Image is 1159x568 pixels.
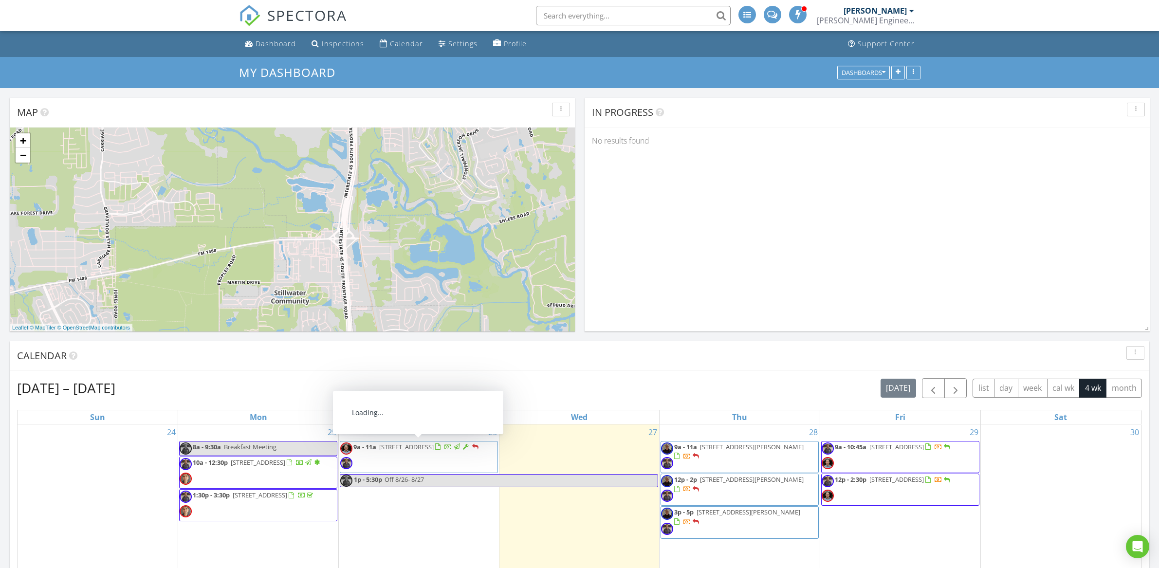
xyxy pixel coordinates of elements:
span: Breakfast Meeting [224,442,276,451]
div: Profile [504,39,527,48]
button: Dashboards [837,66,890,79]
a: SPECTORA [239,13,347,34]
button: [DATE] [881,379,916,398]
span: 1p - 5:30p [353,475,383,487]
div: Support Center [858,39,915,48]
img: 5k9b64642.jpg [661,508,673,520]
span: [STREET_ADDRESS] [231,458,285,467]
span: 9a - 11a [674,442,697,451]
img: img7912_1.jpg [822,475,834,487]
div: Dashboard [256,39,296,48]
a: 1:30p - 3:30p [STREET_ADDRESS] [179,489,337,521]
a: 9a - 10:45a [STREET_ADDRESS] [835,442,952,451]
a: 1:30p - 3:30p [STREET_ADDRESS] [193,491,315,499]
div: Inspections [322,39,364,48]
a: Go to August 30, 2025 [1128,424,1141,440]
a: Zoom in [16,133,30,148]
img: 5k9b65282_d200_1_.jpg [340,442,352,455]
div: [PERSON_NAME] [844,6,907,16]
a: 9a - 11a [STREET_ADDRESS] [353,442,480,451]
div: | [10,324,132,332]
span: 12p - 2p [674,475,697,484]
img: img7912_1.jpg [661,490,673,502]
a: 10a - 12:30p [STREET_ADDRESS] [193,458,322,467]
span: [STREET_ADDRESS][PERSON_NAME] [700,475,804,484]
div: Open Intercom Messenger [1126,535,1149,558]
a: Thursday [730,410,749,424]
a: © MapTiler [30,325,56,330]
button: 4 wk [1079,379,1106,398]
a: Go to August 28, 2025 [807,424,820,440]
button: list [973,379,994,398]
span: 12p - 2:30p [835,475,866,484]
a: Go to August 24, 2025 [165,424,178,440]
input: Search everything... [536,6,731,25]
img: img_2753.jpg [180,473,192,485]
img: img7912_1.jpg [822,442,834,455]
a: 12p - 2:30p [STREET_ADDRESS] [821,474,979,506]
a: 12p - 2p [STREET_ADDRESS][PERSON_NAME] [661,474,819,506]
img: img7912_1.jpg [180,442,192,455]
div: Settings [448,39,478,48]
a: Go to August 27, 2025 [646,424,659,440]
span: 9a - 10:45a [835,442,866,451]
a: Go to August 26, 2025 [486,424,499,440]
a: 3p - 5p [STREET_ADDRESS][PERSON_NAME] [674,508,800,526]
div: No results found [585,128,1150,154]
a: Tuesday [410,410,428,424]
img: 5k9b65282_d200_1_.jpg [822,490,834,502]
img: img7912_1.jpg [340,475,352,487]
div: Hedderman Engineering. INC. [817,16,914,25]
div: Dashboards [842,69,885,76]
a: Dashboard [241,35,300,53]
span: Calendar [17,349,67,362]
h2: [DATE] – [DATE] [17,378,115,398]
div: Calendar [390,39,423,48]
a: Saturday [1052,410,1069,424]
span: 3p - 5p [674,508,694,516]
a: 10a - 12:30p [STREET_ADDRESS] [179,457,337,489]
a: 9a - 11a [STREET_ADDRESS] [340,441,498,473]
img: img7912_1.jpg [340,457,352,469]
a: Settings [435,35,481,53]
a: Wednesday [569,410,589,424]
a: Go to August 29, 2025 [968,424,980,440]
button: month [1106,379,1142,398]
img: 5k9b64642.jpg [661,475,673,487]
span: [STREET_ADDRESS] [869,442,924,451]
a: 9a - 10:45a [STREET_ADDRESS] [821,441,979,473]
span: 1:30p - 3:30p [193,491,230,499]
a: © OpenStreetMap contributors [57,325,130,330]
span: 10a - 12:30p [193,458,228,467]
a: 9a - 11a [STREET_ADDRESS][PERSON_NAME] [661,441,819,473]
img: img7912_1.jpg [661,457,673,469]
span: [STREET_ADDRESS][PERSON_NAME] [697,508,800,516]
span: [STREET_ADDRESS] [869,475,924,484]
span: SPECTORA [267,5,347,25]
img: img7912_1.jpg [180,458,192,470]
span: 8a - 9:30a [193,442,221,451]
span: In Progress [592,106,653,119]
button: week [1018,379,1048,398]
img: img7912_1.jpg [180,491,192,503]
a: 3p - 5p [STREET_ADDRESS][PERSON_NAME] [661,506,819,538]
button: cal wk [1047,379,1080,398]
a: Friday [893,410,907,424]
a: 12p - 2:30p [STREET_ADDRESS] [835,475,952,484]
img: The Best Home Inspection Software - Spectora [239,5,260,26]
span: 9a - 11a [353,442,376,451]
a: Leaflet [12,325,28,330]
img: 5k9b65282_d200_1_.jpg [822,457,834,469]
button: Next [944,378,967,398]
span: Off 8/26- 8/27 [385,475,424,484]
a: 12p - 2p [STREET_ADDRESS][PERSON_NAME] [674,475,804,493]
img: img7912_1.jpg [661,523,673,535]
a: Calendar [376,35,427,53]
a: Support Center [844,35,919,53]
a: Profile [489,35,531,53]
button: day [994,379,1018,398]
a: Zoom out [16,148,30,163]
img: 5k9b64642.jpg [661,442,673,455]
span: [STREET_ADDRESS] [379,442,434,451]
a: Go to August 25, 2025 [326,424,338,440]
